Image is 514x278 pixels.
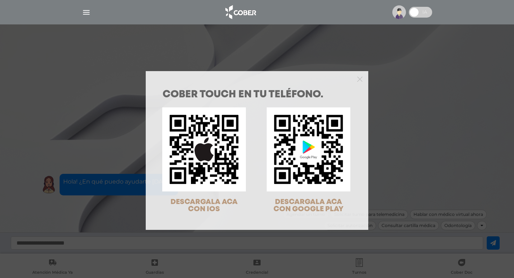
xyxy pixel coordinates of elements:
button: Close [357,75,363,82]
span: DESCARGALA ACA CON IOS [170,199,238,213]
img: qr-code [162,107,246,191]
span: DESCARGALA ACA CON GOOGLE PLAY [274,199,344,213]
img: qr-code [267,107,350,191]
h1: COBER TOUCH en tu teléfono. [163,90,351,100]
